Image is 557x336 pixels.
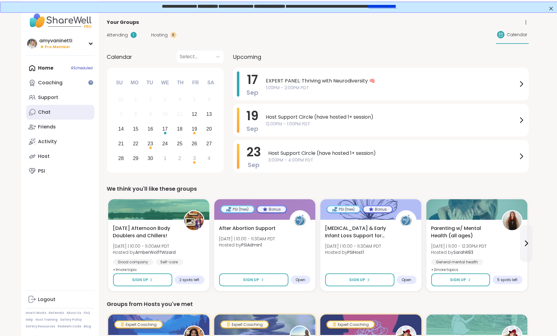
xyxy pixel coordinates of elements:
div: 3 [193,154,196,162]
div: month 2025-09 [114,92,216,166]
span: Hosted by [325,249,381,255]
div: Logout [38,296,56,303]
div: Not available Thursday, September 4th, 2025 [173,93,186,106]
div: Bonus [258,206,286,212]
span: Pro Member [45,44,71,50]
div: Choose Monday, September 29th, 2025 [129,152,142,165]
span: Your Groups [107,19,139,26]
div: 30 [148,154,153,162]
div: Expert Coaching [327,322,374,328]
div: Choose Friday, September 19th, 2025 [188,123,201,136]
div: Choose Wednesday, September 17th, 2025 [158,123,172,136]
div: Not available Sunday, September 7th, 2025 [115,108,128,121]
div: 26 [192,139,197,148]
span: Hosting [151,32,168,38]
button: Sign Up [113,273,172,286]
span: Sep [247,88,259,97]
div: Choose Saturday, October 4th, 2025 [203,152,216,165]
div: Choose Tuesday, September 16th, 2025 [144,123,157,136]
div: 17 [162,125,168,133]
div: Not available Thursday, September 11th, 2025 [173,108,186,121]
div: Choose Friday, September 12th, 2025 [188,108,201,121]
span: Calendar [107,53,132,61]
a: FAQ [84,311,90,315]
div: 7 [120,110,122,118]
img: PSIAdmin1 [291,211,310,230]
b: PSIAdmin1 [242,242,262,248]
div: PSI [38,168,45,174]
div: Bonus [364,206,392,212]
div: 25 [177,139,183,148]
a: Redeem Code [58,324,82,329]
a: Coaching [26,75,94,90]
span: 12:00PM - 1:00PM PDT [266,121,518,127]
div: Not available Saturday, September 6th, 2025 [203,93,216,106]
b: AmberWolffWizard [135,249,176,255]
div: 1 [164,154,166,162]
button: Sign Up [431,273,490,286]
div: amyvaninetti [40,37,73,44]
span: EXPERT PANEL: Thriving with Neurodiversity 🧠 [266,77,518,85]
a: Logout [26,292,94,307]
span: Sign Up [243,277,259,283]
div: Coaching [38,79,63,86]
div: Chat [38,109,51,116]
div: Choose Thursday, September 25th, 2025 [173,137,186,150]
div: Good company [113,259,153,265]
div: Choose Thursday, September 18th, 2025 [173,123,186,136]
span: Host Support Circle (have hosted 1+ session) [269,150,518,157]
span: 3:00PM - 4:00PM PDT [269,157,518,163]
div: Choose Tuesday, September 23rd, 2025 [144,137,157,150]
div: Choose Friday, September 26th, 2025 [188,137,201,150]
a: Support [26,90,94,105]
a: About Us [67,311,82,315]
span: Sign Up [132,277,148,283]
div: Host [38,153,50,160]
span: [DATE] | 10:00 - 11:00AM PDT [113,243,176,249]
a: Safety Resources [26,324,55,329]
img: ShareWell Nav Logo [26,10,94,31]
div: We [158,76,172,90]
div: Support [38,94,59,101]
div: Su [113,76,126,90]
span: 1:00PM - 2:00PM PDT [266,85,518,91]
div: Choose Sunday, September 28th, 2025 [115,152,128,165]
div: Choose Sunday, September 14th, 2025 [115,123,128,136]
div: Friends [38,124,56,130]
div: Choose Friday, October 3rd, 2025 [188,152,201,165]
div: PSI (free) [221,206,254,212]
a: Host Training [36,318,58,322]
div: 9 [149,110,152,118]
div: Activity [38,138,57,145]
div: 1 [134,95,137,104]
div: 1 [131,32,137,38]
div: General mental health [431,259,483,265]
div: 13 [206,110,212,118]
div: Not available Tuesday, September 9th, 2025 [144,108,157,121]
span: Host Support Circle (have hosted 1+ session) [266,113,518,121]
div: Choose Thursday, October 2nd, 2025 [173,152,186,165]
div: 4 [208,154,211,162]
div: Choose Wednesday, October 1st, 2025 [158,152,172,165]
span: [DATE] | 10:00 - 11:30AM PDT [219,236,275,242]
span: Sep [247,124,259,133]
b: PSIHost1 [348,249,364,255]
span: Hosted by [113,249,176,255]
div: PSI (free) [327,206,360,212]
span: 17 [247,71,258,88]
span: 19 [247,107,259,124]
a: Host [26,149,94,164]
img: amyvaninetti [27,39,37,48]
img: AmberWolffWizard [185,211,204,230]
div: Expert Coaching [221,322,268,328]
iframe: Spotlight [88,80,93,85]
span: [DATE] | 11:00 - 12:30PM PDT [431,243,487,249]
span: Sign Up [450,277,466,283]
div: 31 [118,95,124,104]
a: Friends [26,120,94,134]
span: 2 spots left [180,277,200,282]
button: Sign Up [219,273,288,286]
div: Choose Wednesday, September 24th, 2025 [158,137,172,150]
div: 10 [162,110,168,118]
a: Activity [26,134,94,149]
